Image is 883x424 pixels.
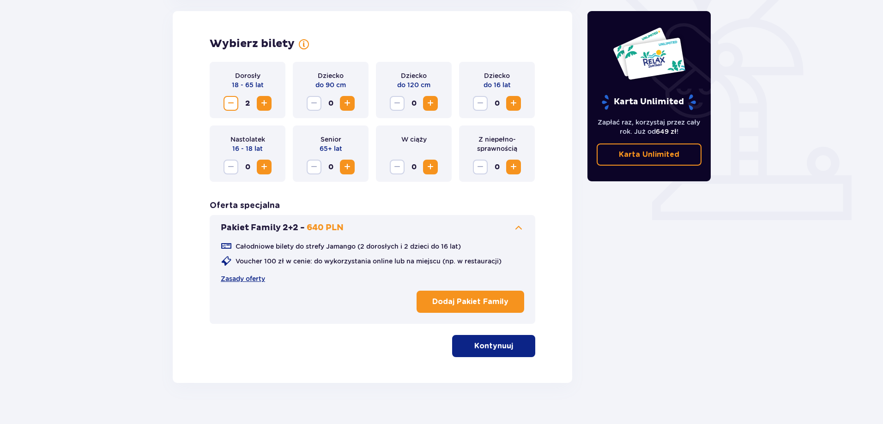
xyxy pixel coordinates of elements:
[406,96,421,111] span: 0
[257,96,272,111] button: Zwiększ
[656,128,677,135] span: 649 zł
[236,242,461,251] p: Całodniowe bilety do strefy Jamango (2 dorosłych i 2 dzieci do 16 lat)
[484,80,511,90] p: do 16 lat
[490,96,504,111] span: 0
[236,257,502,266] p: Voucher 100 zł w cenie: do wykorzystania online lub na miejscu (np. w restauracji)
[390,96,405,111] button: Zmniejsz
[340,96,355,111] button: Zwiększ
[506,160,521,174] button: Zwiększ
[321,135,341,144] p: Senior
[210,200,280,211] h3: Oferta specjalna
[473,96,488,111] button: Zmniejsz
[232,144,263,153] p: 16 - 18 lat
[612,27,686,80] img: Dwie karty całoroczne do Suntago z napisem 'UNLIMITED RELAX', na białym tle z tropikalnymi liśćmi...
[406,160,421,174] span: 0
[473,160,488,174] button: Zmniejsz
[221,274,265,283] a: Zasady oferty
[240,160,255,174] span: 0
[315,80,346,90] p: do 90 cm
[210,37,295,51] h2: Wybierz bilety
[307,222,344,233] p: 640 PLN
[484,71,510,80] p: Dziecko
[597,143,702,166] a: Karta Unlimited
[506,96,521,111] button: Zwiększ
[423,160,438,174] button: Zwiększ
[230,135,265,144] p: Nastolatek
[221,222,524,233] button: Pakiet Family 2+2 -640 PLN
[490,160,504,174] span: 0
[601,94,697,110] p: Karta Unlimited
[240,96,255,111] span: 2
[401,135,427,144] p: W ciąży
[417,291,524,313] button: Dodaj Pakiet Family
[466,135,527,153] p: Z niepełno­sprawnością
[307,96,321,111] button: Zmniejsz
[423,96,438,111] button: Zwiększ
[452,335,535,357] button: Kontynuuj
[318,71,344,80] p: Dziecko
[221,222,305,233] p: Pakiet Family 2+2 -
[597,118,702,136] p: Zapłać raz, korzystaj przez cały rok. Już od !
[320,144,342,153] p: 65+ lat
[323,160,338,174] span: 0
[619,149,679,160] p: Karta Unlimited
[257,160,272,174] button: Zwiększ
[432,297,508,307] p: Dodaj Pakiet Family
[397,80,430,90] p: do 120 cm
[474,341,513,351] p: Kontynuuj
[235,71,260,80] p: Dorosły
[224,160,238,174] button: Zmniejsz
[340,160,355,174] button: Zwiększ
[323,96,338,111] span: 0
[307,160,321,174] button: Zmniejsz
[232,80,264,90] p: 18 - 65 lat
[401,71,427,80] p: Dziecko
[224,96,238,111] button: Zmniejsz
[390,160,405,174] button: Zmniejsz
